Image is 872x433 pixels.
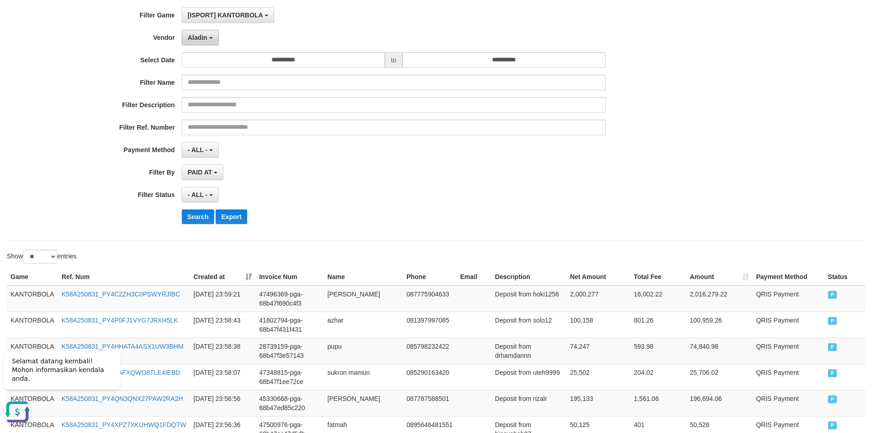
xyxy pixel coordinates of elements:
th: Status [824,269,865,285]
td: [DATE] 23:58:43 [190,312,255,338]
button: Aladin [182,30,219,45]
th: Email [456,269,491,285]
button: Export [216,209,247,224]
button: [ISPORT] KANTORBOLA [182,7,274,23]
td: [PERSON_NAME] [324,285,403,312]
td: 100,959.26 [686,312,753,338]
td: 195,133 [566,390,630,416]
a: K58A250831_PY4HHATA4ASX1UW3BHM [61,343,183,350]
span: PAID [828,343,837,351]
td: Deposit from solo12 [491,312,566,338]
td: 085798232422 [403,338,456,364]
td: Deposit from rizalr [491,390,566,416]
a: K58A250831_PY4P0FJ1VYG7JRXH5LK [61,317,178,324]
td: 25,502 [566,364,630,390]
td: KANTORBOLA [7,285,58,312]
td: 74,840.98 [686,338,753,364]
span: [ISPORT] KANTORBOLA [188,11,263,19]
button: Open LiveChat chat widget [4,55,31,82]
td: [DATE] 23:58:07 [190,364,255,390]
span: - ALL - [188,191,208,198]
td: Deposit from hoki1256 [491,285,566,312]
td: 2,000,277 [566,285,630,312]
td: [DATE] 23:56:56 [190,390,255,416]
select: Showentries [23,250,57,263]
td: QRIS Payment [753,312,824,338]
td: 801.26 [630,312,686,338]
button: - ALL - [182,187,219,203]
td: 47348815-pga-68b47f1ee72ce [255,364,324,390]
th: Invoice Num [255,269,324,285]
td: QRIS Payment [753,364,824,390]
td: 16,002.22 [630,285,686,312]
button: Search [182,209,214,224]
td: 45330668-pga-68b47ed85c220 [255,390,324,416]
span: PAID [828,291,837,299]
td: 2,016,279.22 [686,285,753,312]
td: QRIS Payment [753,390,824,416]
span: PAID [828,395,837,403]
td: 1,561.06 [630,390,686,416]
td: 47496369-pga-68b47f690c4f3 [255,285,324,312]
a: K58A250831_PY4C2ZH3C0PSWYRJIBC [61,290,180,298]
th: Phone [403,269,456,285]
span: PAID [828,422,837,429]
th: Amount: activate to sort column ascending [686,269,753,285]
span: PAID [828,317,837,325]
label: Show entries [7,250,76,263]
td: [PERSON_NAME] [324,390,403,416]
td: 25,706.02 [686,364,753,390]
td: KANTORBOLA [7,338,58,364]
td: Deposit from uteh9999 [491,364,566,390]
th: Payment Method [753,269,824,285]
td: 087787588501 [403,390,456,416]
td: 204.02 [630,364,686,390]
span: Aladin [188,34,207,41]
button: PAID AT [182,164,223,180]
td: [DATE] 23:59:21 [190,285,255,312]
th: Created at: activate to sort column ascending [190,269,255,285]
td: azhar [324,312,403,338]
td: 593.98 [630,338,686,364]
span: PAID AT [188,169,212,176]
td: 085290163420 [403,364,456,390]
td: KANTORBOLA [7,312,58,338]
td: 087775904633 [403,285,456,312]
button: - ALL - [182,142,219,158]
td: 196,694.06 [686,390,753,416]
th: Description [491,269,566,285]
th: Net Amount [566,269,630,285]
td: 100,158 [566,312,630,338]
th: Ref. Num [58,269,190,285]
td: Deposit from drhamdannn [491,338,566,364]
td: QRIS Payment [753,285,824,312]
span: PAID [828,369,837,377]
td: 41802794-pga-68b47f431f431 [255,312,324,338]
a: K58A250831_PY4XPZ7XKUHWQ1FDQTW [61,421,186,428]
td: 28739159-pga-68b47f3e57143 [255,338,324,364]
th: Name [324,269,403,285]
td: sukron mamun [324,364,403,390]
td: 74,247 [566,338,630,364]
span: Selamat datang kembali! Mohon informasikan kendala anda. [12,14,104,39]
th: Total Fee [630,269,686,285]
td: 081397997085 [403,312,456,338]
td: pupu [324,338,403,364]
td: [DATE] 23:58:38 [190,338,255,364]
th: Game [7,269,58,285]
td: QRIS Payment [753,338,824,364]
span: to [385,52,402,68]
span: - ALL - [188,146,208,153]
